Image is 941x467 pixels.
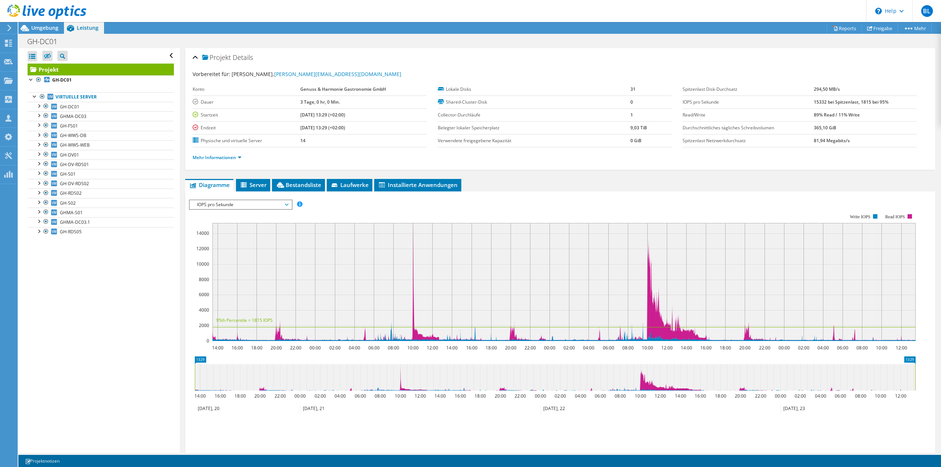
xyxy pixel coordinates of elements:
text: 18:00 [251,345,262,351]
text: 20:00 [271,345,282,351]
span: GH-DV-RDS02 [60,180,89,187]
b: [DATE] 13:29 (+02:00) [300,125,345,131]
text: 20:00 [495,393,506,399]
a: GH-S02 [28,198,174,208]
text: 12:00 [661,345,673,351]
span: GHMA-S01 [60,209,83,216]
text: 16:00 [455,393,466,399]
span: Leistung [77,24,99,31]
h1: GH-DC01 [24,37,69,46]
b: 15332 bei Spitzenlast, 1815 bei 95% [814,99,888,105]
text: 08:00 [615,393,626,399]
a: [PERSON_NAME][EMAIL_ADDRESS][DOMAIN_NAME] [274,71,401,78]
text: 6000 [199,291,209,298]
a: Projekt [28,64,174,75]
a: Projektnotizen [20,456,65,466]
a: GH-DC01 [28,102,174,111]
text: 02:00 [798,345,809,351]
text: 06:00 [603,345,614,351]
text: 08:00 [375,393,386,399]
span: GH-WWS-WEB [60,142,90,148]
span: Bestandsliste [276,181,321,188]
span: GH-DV01 [60,152,79,158]
text: 10:00 [875,393,886,399]
span: GH-RDS02 [60,190,82,196]
span: GH-DV-RDS01 [60,161,89,168]
text: 00:00 [775,393,786,399]
text: 22:00 [290,345,301,351]
text: 22:00 [275,393,286,399]
label: Belegter lokaler Speicherplatz [438,124,630,132]
label: Spitzenlast Netzwerkdurchsatz [683,137,814,144]
b: 14 [300,137,305,144]
text: 22:00 [515,393,526,399]
text: 00:00 [310,345,321,351]
text: 8000 [199,276,209,283]
label: Shared-Cluster-Disk [438,98,630,106]
text: 02:00 [563,345,575,351]
span: Umgebung [31,24,58,31]
text: 04:00 [334,393,346,399]
text: 20:00 [735,393,746,399]
span: Laufwerke [330,181,369,188]
text: 20:00 [505,345,516,351]
text: 20:00 [254,393,266,399]
text: 14:00 [675,393,686,399]
text: 18:00 [715,393,726,399]
text: Write IOPS [850,214,870,219]
text: 04:00 [817,345,829,351]
text: 0 [207,338,209,344]
a: Mehr Informationen [193,154,241,161]
text: 10:00 [395,393,406,399]
span: GH-RDS05 [60,229,82,235]
text: 08:00 [856,345,868,351]
text: 00:00 [779,345,790,351]
text: 14:00 [434,393,446,399]
b: Genuss & Harmonie Gastronomie GmbH [300,86,386,92]
b: 1 [630,112,633,118]
a: GH-RDS02 [28,188,174,198]
label: Physische und virtuelle Server [193,137,300,144]
a: GH-DV01 [28,150,174,159]
text: 10:00 [407,345,419,351]
label: Dauer [193,98,300,106]
a: GH-FS01 [28,121,174,130]
label: Startzeit [193,111,300,119]
text: 04:00 [815,393,826,399]
text: 16:00 [215,393,226,399]
text: 02:00 [555,393,566,399]
b: 0 [630,99,633,105]
text: 12:00 [415,393,426,399]
text: 06:00 [835,393,846,399]
h2: Erweiterte Diagramm-Steuerung [189,450,296,465]
label: Spitzenlast Disk-Durchsatz [683,86,814,93]
b: 81,94 Megabits/s [814,137,850,144]
text: 06:00 [837,345,848,351]
b: 294,50 MB/s [814,86,840,92]
label: IOPS pro Sekunde [683,98,814,106]
span: Diagramme [189,181,230,188]
text: 12:00 [896,345,907,351]
a: GH-DV-RDS01 [28,159,174,169]
span: Details [233,53,253,62]
text: 10:00 [635,393,646,399]
b: 31 [630,86,636,92]
label: Collector-Durchläufe [438,111,630,119]
a: Mehr [898,22,932,34]
label: Verwendete freigegebene Kapazität [438,137,630,144]
text: 12000 [196,245,209,252]
text: 18:00 [486,345,497,351]
label: Lokale Disks [438,86,630,93]
a: GH-WWS-DB [28,131,174,140]
span: Installierte Anwendungen [378,181,458,188]
text: 10000 [196,261,209,267]
b: 9,03 TiB [630,125,647,131]
text: Read IOPS [885,214,905,219]
text: 14000 [196,230,209,236]
text: 18:00 [235,393,246,399]
span: Server [240,181,266,188]
a: Reports [827,22,862,34]
a: GHMA-DC03.1 [28,217,174,227]
text: 10:00 [876,345,887,351]
label: Durchschnittliches tägliches Schreibvolumen [683,124,814,132]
